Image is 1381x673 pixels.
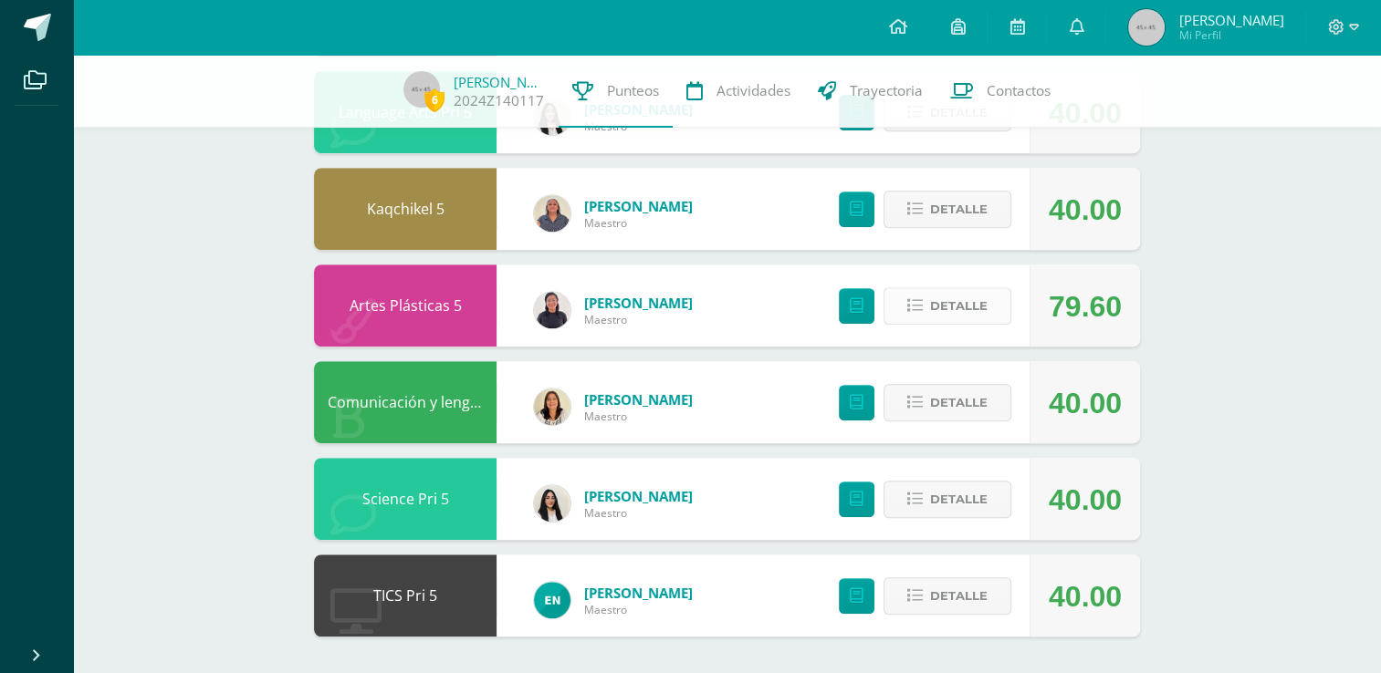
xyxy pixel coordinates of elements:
div: TICS Pri 5 [314,554,497,637]
div: 79.60 [1049,265,1122,347]
img: 311c1656b3fc0a90904346beb75f9961.png [534,582,570,618]
span: Maestro [584,312,693,327]
img: 9fa77a4ce5f77d5bfb0d83b4e86066b0.png [534,485,570,522]
button: Detalle [884,481,1011,518]
div: Science Pri 5 [314,458,497,540]
a: Contactos [936,55,1064,128]
div: Comunicación y lenguaje Pri 5 [314,361,497,443]
a: [PERSON_NAME] [584,487,693,505]
span: Detalle [930,579,988,613]
button: Detalle [884,287,1011,325]
span: Actividades [717,81,790,100]
div: Kaqchikel 5 [314,168,497,250]
div: 40.00 [1049,362,1122,444]
button: Detalle [884,384,1011,421]
img: b44a260999c9d2f44e9afe0ea64fd14b.png [534,292,570,328]
div: 40.00 [1049,459,1122,541]
span: Trayectoria [850,81,923,100]
a: [PERSON_NAME] [584,197,693,215]
span: Maestro [584,409,693,424]
span: Detalle [930,192,988,226]
div: 40.00 [1049,169,1122,251]
span: Mi Perfil [1178,27,1283,43]
a: Trayectoria [804,55,936,128]
a: Punteos [559,55,673,128]
a: [PERSON_NAME] [584,584,693,602]
div: Artes Plásticas 5 [314,264,497,347]
img: 2f6e72396ce451b69cfc3551fa769b80.png [534,195,570,232]
span: Maestro [584,602,693,617]
a: Actividades [673,55,804,128]
button: Detalle [884,577,1011,615]
button: Detalle [884,191,1011,228]
img: 9af45ed66f6009d12a678bb5324b5cf4.png [534,388,570,425]
span: [PERSON_NAME] [1178,11,1283,29]
span: Detalle [930,289,988,323]
span: Maestro [584,215,693,231]
img: 45x45 [403,71,440,108]
div: 40.00 [1049,555,1122,637]
span: Punteos [607,81,659,100]
a: [PERSON_NAME] [454,73,545,91]
span: 6 [424,88,445,111]
span: Detalle [930,386,988,419]
span: Detalle [930,482,988,516]
span: Contactos [987,81,1051,100]
span: Maestro [584,505,693,521]
a: [PERSON_NAME] [584,294,693,312]
a: 2024Z140117 [454,91,544,110]
img: 45x45 [1128,9,1165,46]
a: [PERSON_NAME] [584,390,693,409]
